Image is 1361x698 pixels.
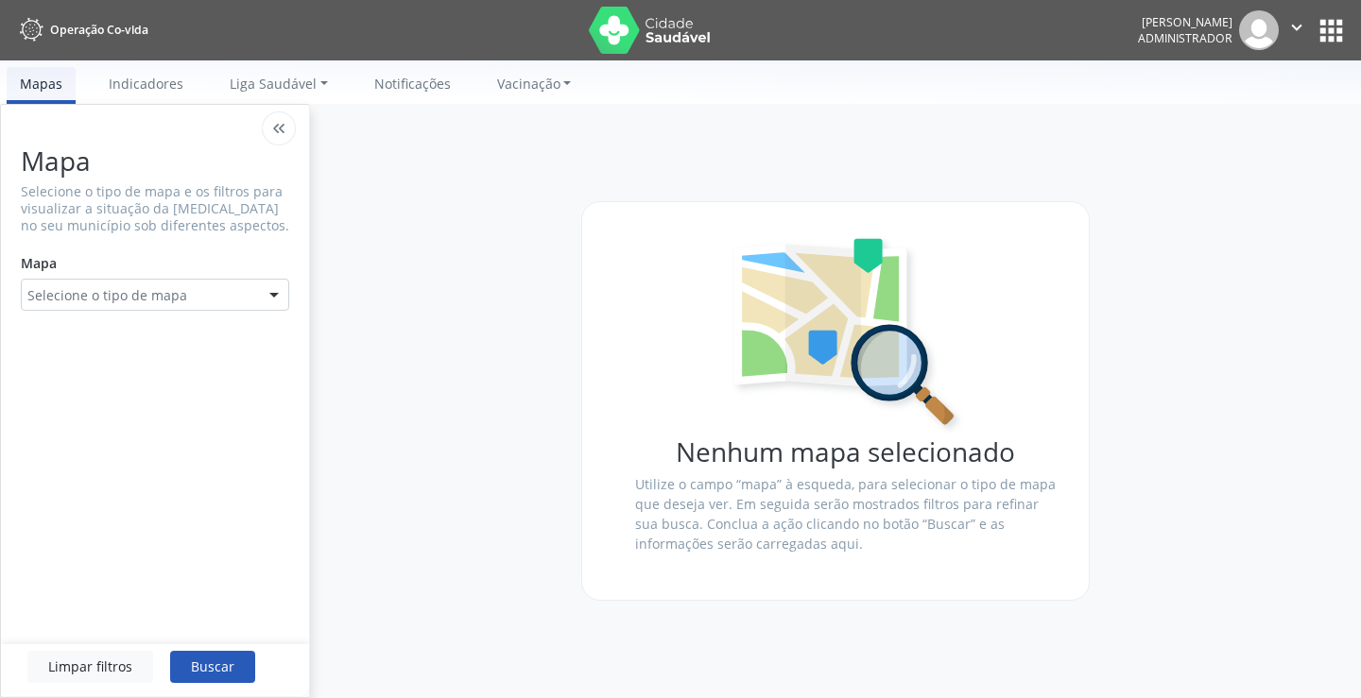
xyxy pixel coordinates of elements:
[1279,10,1315,50] button: 
[484,67,585,100] a: Vacinação
[170,651,255,683] button: Buscar
[13,14,148,45] a: Operação Co-vida
[725,235,966,437] img: search-map.svg
[1239,10,1279,50] img: img
[21,183,289,234] p: Selecione o tipo de mapa e os filtros para visualizar a situação da [MEDICAL_DATA] no seu municíp...
[1286,17,1307,38] i: 
[361,67,464,100] a: Notificações
[230,75,317,93] span: Liga Saudável
[216,67,341,100] a: Liga Saudável
[50,22,148,38] span: Operação Co-vida
[635,474,1056,553] p: Utilize o campo “mapa” à esqueda, para selecionar o tipo de mapa que deseja ver. Em seguida serão...
[95,67,197,100] a: Indicadores
[635,436,1056,468] h1: Nenhum mapa selecionado
[1315,14,1348,47] button: apps
[7,67,76,104] a: Mapas
[27,285,187,305] span: Selecione o tipo de mapa
[1138,14,1232,30] div: [PERSON_NAME]
[1138,30,1232,46] span: Administrador
[27,651,153,683] button: Limpar filtros
[497,75,560,93] span: Vacinação
[21,247,57,280] label: Mapa
[21,145,289,177] h1: Mapa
